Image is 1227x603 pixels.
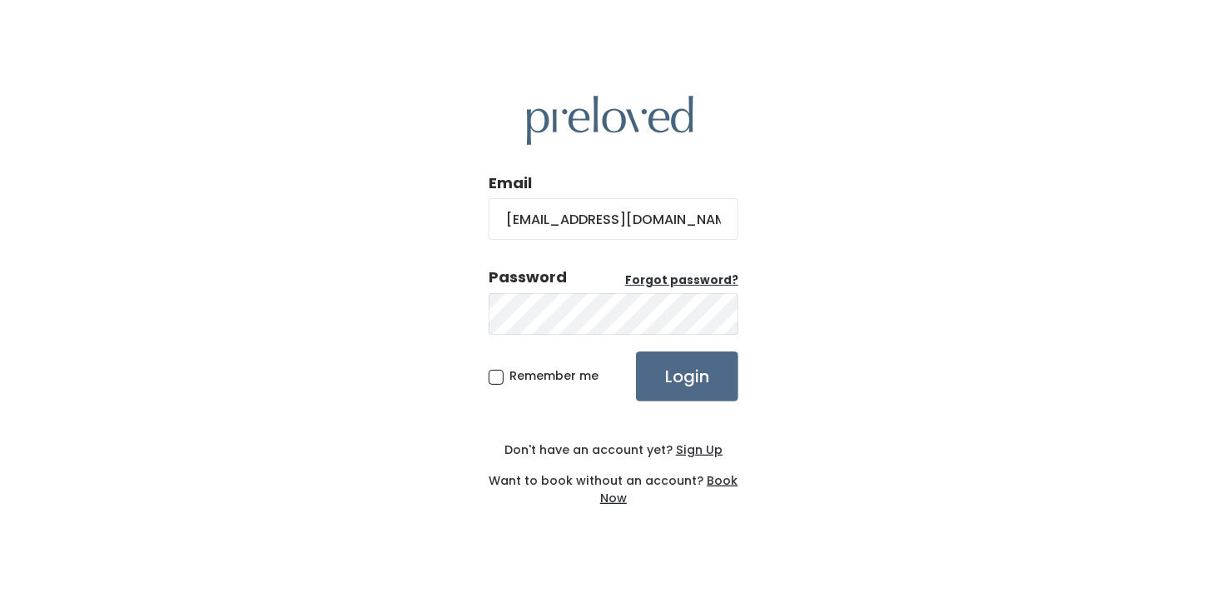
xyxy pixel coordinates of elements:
a: Book Now [600,472,738,506]
a: Sign Up [673,441,723,458]
a: Forgot password? [625,272,738,289]
div: Want to book without an account? [489,459,738,507]
label: Email [489,172,532,194]
span: Remember me [509,367,599,384]
u: Forgot password? [625,272,738,288]
img: preloved logo [527,96,693,145]
u: Sign Up [676,441,723,458]
div: Don't have an account yet? [489,441,738,459]
input: Login [636,351,738,401]
div: Password [489,267,567,288]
